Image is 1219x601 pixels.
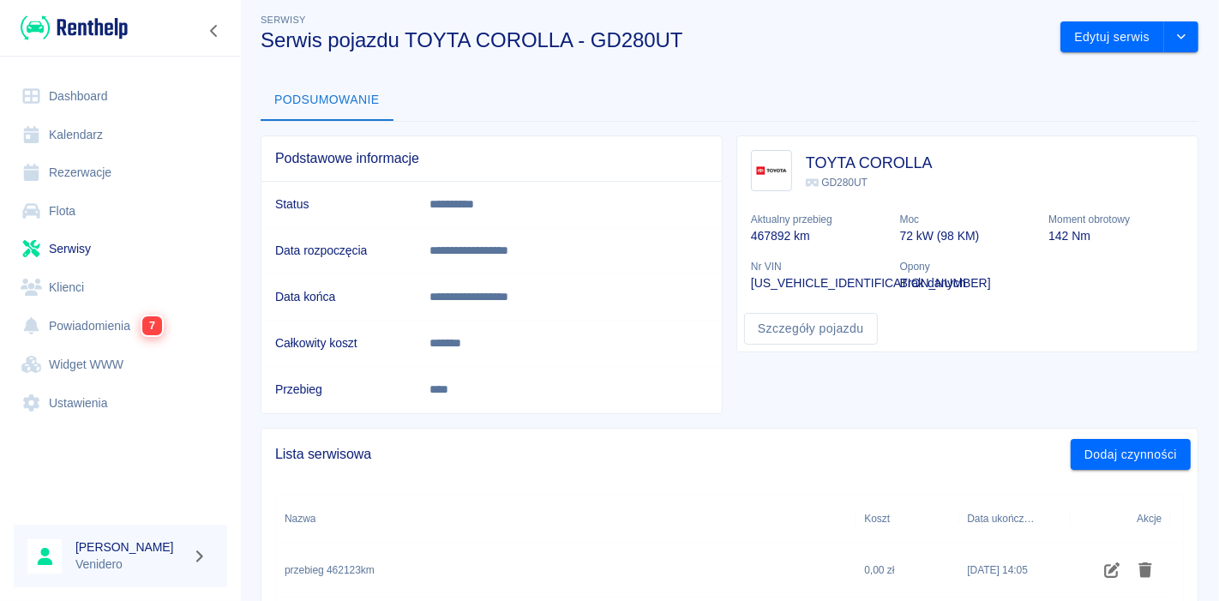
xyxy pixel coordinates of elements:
[75,538,185,556] h6: [PERSON_NAME]
[900,227,1036,245] p: 72 kW (98 KM)
[275,195,402,213] h6: Status
[201,20,227,42] button: Zwiń nawigację
[275,334,402,352] h6: Całkowity koszt
[1164,21,1198,53] button: drop-down
[14,230,227,268] a: Serwisy
[1060,21,1164,53] button: Edytuj serwis
[856,495,958,543] div: Koszt
[285,562,375,578] div: przebieg 462123km
[14,116,227,154] a: Kalendarz
[755,154,788,187] img: Image
[315,507,339,531] button: Sort
[806,175,933,190] p: GD280UT
[1070,495,1170,543] div: Akcje
[1096,556,1129,585] button: Edytuj czynność
[14,346,227,384] a: Widget WWW
[142,316,162,335] span: 7
[890,507,914,531] button: Sort
[14,192,227,231] a: Flota
[751,212,886,227] p: Aktualny przebieg
[275,150,708,167] span: Podstawowe informacje
[285,495,315,543] div: Nazwa
[806,151,933,175] h3: TOYTA COROLLA
[261,80,393,121] button: Podsumowanie
[967,495,1037,543] div: Data ukończenia
[751,227,886,245] p: 467892 km
[1037,507,1061,531] button: Sort
[1071,439,1191,471] button: Dodaj czynności
[21,14,128,42] img: Renthelp logo
[14,268,227,307] a: Klienci
[900,212,1036,227] p: Moc
[856,543,958,598] div: 0,00 zł
[275,381,402,398] h6: Przebieg
[1048,212,1184,227] p: Moment obrotowy
[261,15,306,25] span: Serwisy
[751,259,886,274] p: Nr VIN
[75,556,185,574] p: Venidero
[864,495,890,543] div: Koszt
[1129,556,1162,585] button: Usuń czynność
[14,306,227,346] a: Powiadomienia7
[275,288,402,305] h6: Data końca
[967,562,1028,578] div: 9 kwi 2025, 14:05
[14,384,227,423] a: Ustawienia
[275,446,1071,463] span: Lista serwisowa
[14,153,227,192] a: Rezerwacje
[14,14,128,42] a: Renthelp logo
[744,313,878,345] a: Szczegóły pojazdu
[900,274,1036,292] p: Brak danych
[261,28,1047,52] h3: Serwis pojazdu TOYTA COROLLA - GD280UT
[1137,495,1162,543] div: Akcje
[1048,227,1184,245] p: 142 Nm
[275,242,402,259] h6: Data rozpoczęcia
[276,495,856,543] div: Nazwa
[900,259,1036,274] p: Opony
[958,495,1070,543] div: Data ukończenia
[751,274,886,292] p: [US_VEHICLE_IDENTIFICATION_NUMBER]
[14,77,227,116] a: Dashboard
